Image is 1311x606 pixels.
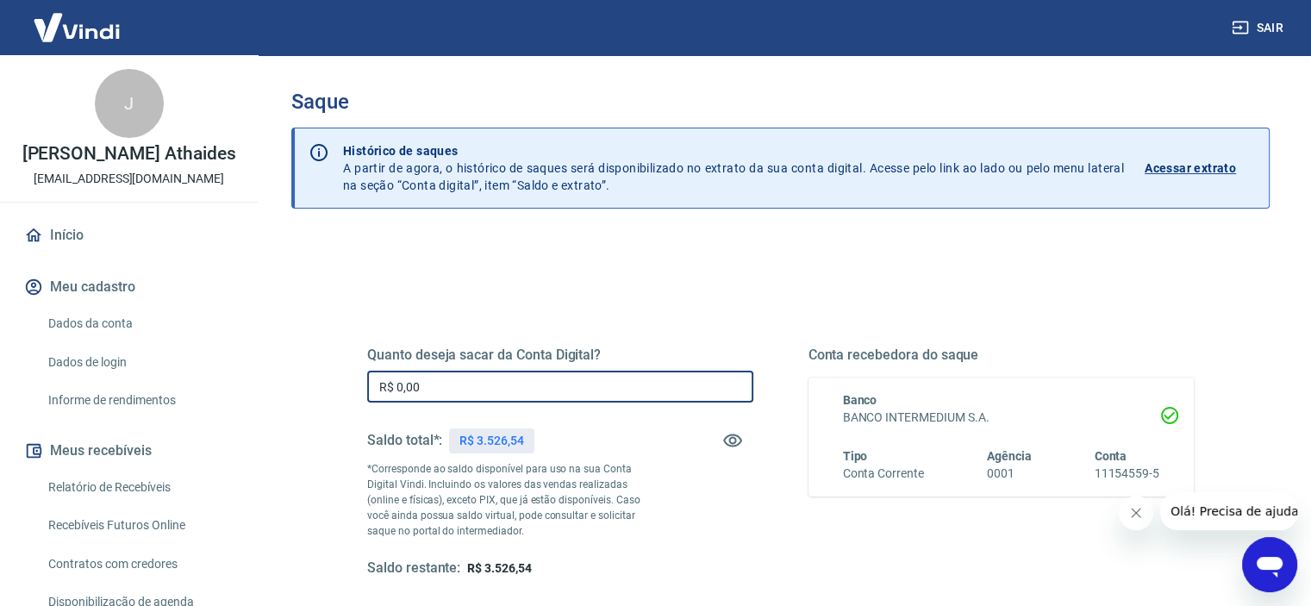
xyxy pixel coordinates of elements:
[1160,492,1297,530] iframe: Mensagem da empresa
[21,1,133,53] img: Vindi
[21,268,237,306] button: Meu cadastro
[41,383,237,418] a: Informe de rendimentos
[41,508,237,543] a: Recebíveis Futuros Online
[10,12,145,26] span: Olá! Precisa de ajuda?
[1094,465,1159,483] h6: 11154559-5
[367,559,460,578] h5: Saldo restante:
[367,347,753,364] h5: Quanto deseja sacar da Conta Digital?
[1228,12,1290,44] button: Sair
[987,449,1032,463] span: Agência
[1145,159,1236,177] p: Acessar extrato
[21,216,237,254] a: Início
[41,547,237,582] a: Contratos com credores
[1145,142,1255,194] a: Acessar extrato
[843,409,1160,427] h6: BANCO INTERMEDIUM S.A.
[95,69,164,138] div: J
[22,145,236,163] p: [PERSON_NAME] Athaides
[1094,449,1127,463] span: Conta
[367,461,657,539] p: *Corresponde ao saldo disponível para uso na sua Conta Digital Vindi. Incluindo os valores das ve...
[34,170,224,188] p: [EMAIL_ADDRESS][DOMAIN_NAME]
[843,393,877,407] span: Banco
[808,347,1195,364] h5: Conta recebedora do saque
[291,90,1270,114] h3: Saque
[343,142,1124,194] p: A partir de agora, o histórico de saques será disponibilizado no extrato da sua conta digital. Ac...
[41,470,237,505] a: Relatório de Recebíveis
[467,561,531,575] span: R$ 3.526,54
[843,465,924,483] h6: Conta Corrente
[367,432,442,449] h5: Saldo total*:
[21,432,237,470] button: Meus recebíveis
[1119,496,1153,530] iframe: Fechar mensagem
[987,465,1032,483] h6: 0001
[1242,537,1297,592] iframe: Botão para abrir a janela de mensagens
[843,449,868,463] span: Tipo
[459,432,523,450] p: R$ 3.526,54
[343,142,1124,159] p: Histórico de saques
[41,306,237,341] a: Dados da conta
[41,345,237,380] a: Dados de login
